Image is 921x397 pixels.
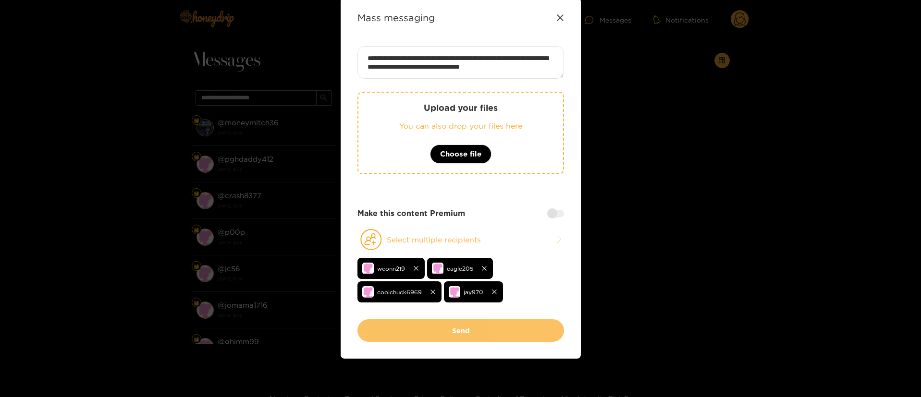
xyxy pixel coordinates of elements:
span: jay970 [464,287,483,298]
img: no-avatar.png [432,263,443,274]
button: Send [357,319,564,342]
img: no-avatar.png [449,286,460,298]
strong: Make this content Premium [357,208,465,219]
button: Choose file [430,144,491,164]
img: no-avatar.png [362,286,374,298]
span: eagle205 [447,263,473,274]
p: You can also drop your files here [378,120,544,132]
button: Select multiple recipients [357,229,564,251]
p: Upload your files [378,102,544,113]
strong: Mass messaging [357,12,435,23]
span: wconn219 [377,263,405,274]
span: coolchuck6969 [377,287,422,298]
span: Choose file [440,148,481,160]
img: no-avatar.png [362,263,374,274]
